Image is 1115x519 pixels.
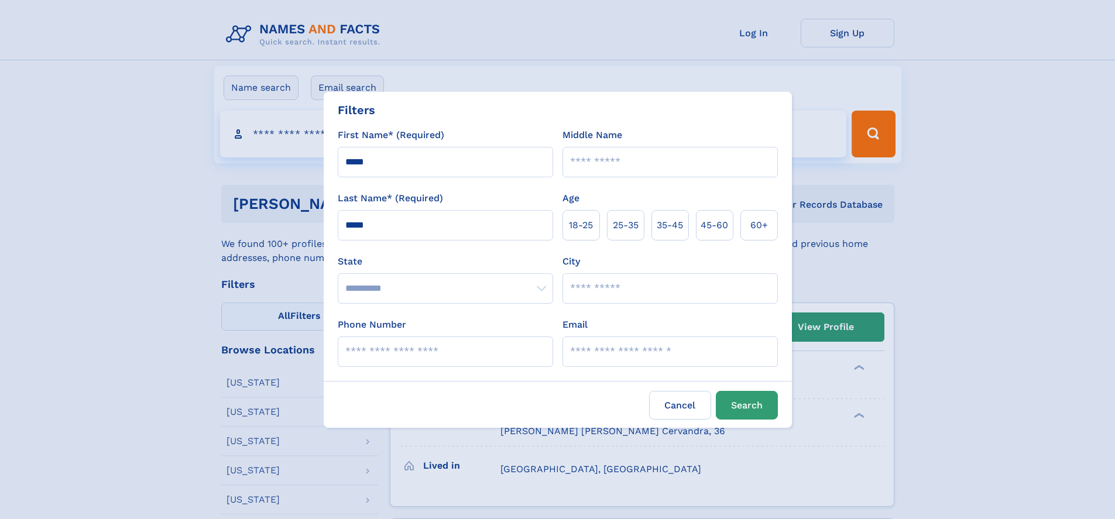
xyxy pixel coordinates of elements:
[562,191,579,205] label: Age
[562,255,580,269] label: City
[657,218,683,232] span: 35‑45
[649,391,711,420] label: Cancel
[338,318,406,332] label: Phone Number
[338,255,553,269] label: State
[562,318,588,332] label: Email
[338,191,443,205] label: Last Name* (Required)
[613,218,639,232] span: 25‑35
[338,128,444,142] label: First Name* (Required)
[338,101,375,119] div: Filters
[569,218,593,232] span: 18‑25
[701,218,728,232] span: 45‑60
[750,218,768,232] span: 60+
[716,391,778,420] button: Search
[562,128,622,142] label: Middle Name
